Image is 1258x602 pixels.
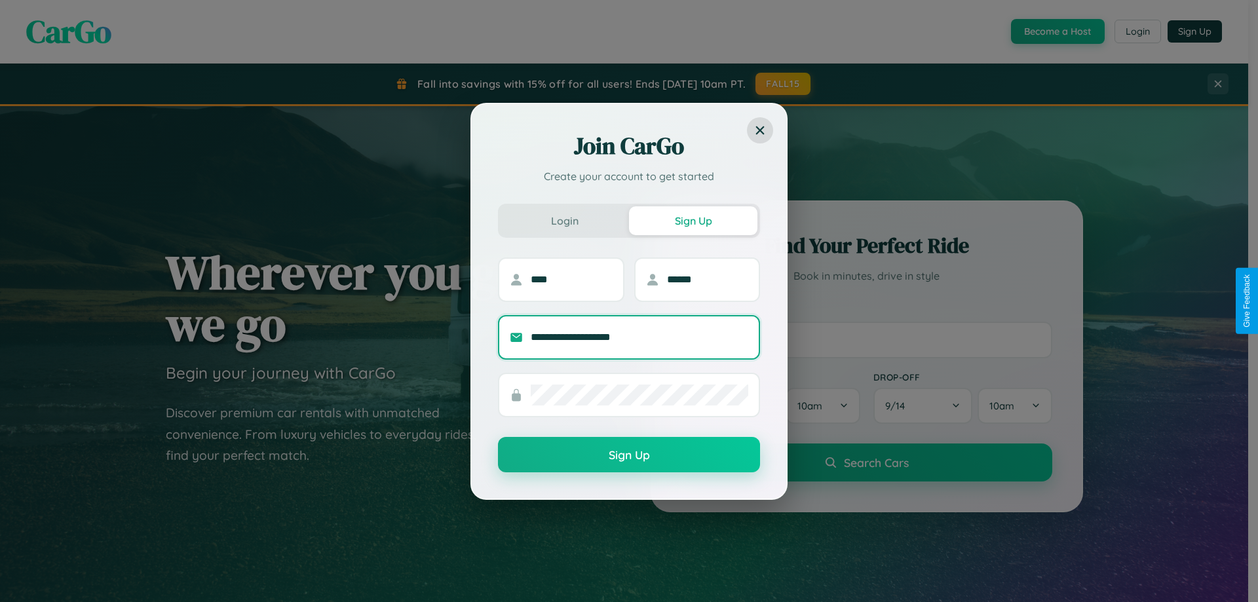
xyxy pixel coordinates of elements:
p: Create your account to get started [498,168,760,184]
h2: Join CarGo [498,130,760,162]
div: Give Feedback [1242,274,1251,328]
button: Sign Up [629,206,757,235]
button: Login [501,206,629,235]
button: Sign Up [498,437,760,472]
